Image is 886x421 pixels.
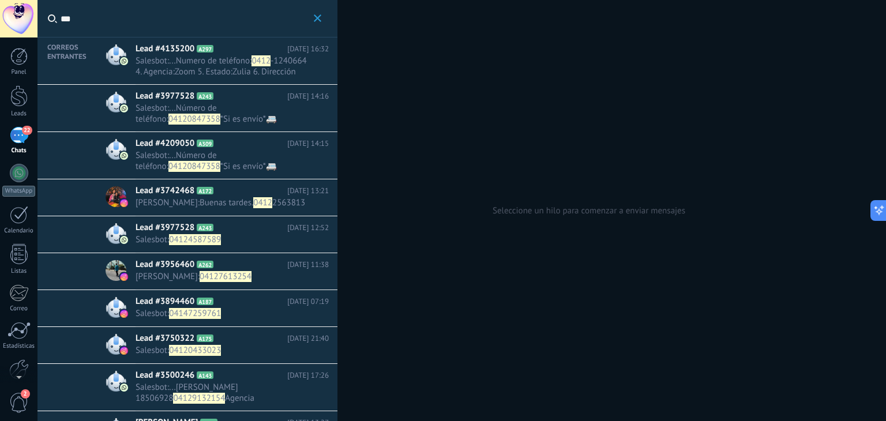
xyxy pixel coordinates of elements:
span: Salesbot : [136,103,169,114]
span: Lead #3894460 [136,296,194,307]
span: Lead #3500246 [136,370,194,381]
div: Listas [2,268,36,275]
span: Salesbot : [136,345,169,356]
span: ... [169,382,176,393]
div: WhatsApp [2,186,35,197]
span: Número de teléfono: [136,103,217,125]
span: [DATE] 21:40 [287,333,329,344]
a: avatarLead #3742468A172[DATE] 13:21[PERSON_NAME]:Buenas tardes.04122563813 [95,179,337,216]
span: A187 [197,298,213,305]
span: A172 [197,187,213,194]
span: 04127613254 [200,271,251,282]
span: 2563813 [272,197,305,208]
span: Lead #4135200 [136,43,194,55]
span: [PERSON_NAME] : [136,271,200,282]
span: Lead #3956460 [136,259,194,270]
div: Panel [2,69,36,76]
a: avatarLead #4135200A297[DATE] 16:32Salesbot:...Numero de teléfono:0412-1240664 4. Agencia:Zoom 5.... [95,37,337,85]
span: ... [169,55,176,66]
span: Lead #3750322 [136,333,194,344]
span: [PERSON_NAME] : [136,197,200,208]
a: avatarLead #3500246A143[DATE] 17:26Salesbot:...[PERSON_NAME] 1850692804129132154Agencia [GEOGRAPH... [95,364,337,411]
span: 0412 [253,197,272,208]
img: instagram.svg [120,347,128,355]
span: 04120433023 [169,345,221,356]
span: 2 [21,389,30,399]
span: Salesbot : [136,55,169,66]
img: com.amocrm.amocrmwa.svg [120,57,128,65]
span: Lead #3977528 [136,91,194,102]
span: [PERSON_NAME] 18506928 [136,382,238,404]
span: Lead #3977528 [136,222,194,234]
span: Número de teléfono: [136,150,217,172]
span: A143 [197,371,213,379]
span: A297 [197,45,213,52]
img: instagram.svg [120,273,128,281]
a: avatarLead #3956460A262[DATE] 11:38[PERSON_NAME]:04127613254 [95,253,337,290]
span: A243 [197,92,213,100]
div: Correo [2,305,36,313]
span: 04129132154 [173,393,225,404]
a: avatarLead #3894460A187[DATE] 07:19Salesbot:04147259761 [95,290,337,327]
span: [DATE] 11:38 [287,259,329,270]
span: [DATE] 13:21 [287,185,329,197]
span: 04120847358 [168,161,220,172]
span: [DATE] 12:52 [287,222,329,234]
span: A309 [197,140,213,147]
a: avatarLead #3750322A175[DATE] 21:40Salesbot:04120433023 [95,327,337,364]
span: Buenas tardes. [200,197,253,208]
div: Calendario [2,227,36,235]
span: ... [169,150,176,161]
span: Numero de teléfono: [176,55,252,66]
span: Salesbot : [136,150,169,161]
span: 0412 [251,55,271,66]
div: Chats [2,147,36,155]
span: 04147259761 [169,308,221,319]
a: avatarLead #4209050A309[DATE] 14:15Salesbot:...Número de teléfono:04120847358*Si es envío*🚐 Agenc... [95,132,337,179]
a: avatarLead #3977528A243[DATE] 14:16Salesbot:...Número de teléfono:04120847358*Si es envío*🚐 Agenc... [95,85,337,132]
span: ... [169,103,176,114]
span: Salesbot : [136,234,169,245]
img: instagram.svg [120,310,128,318]
span: Salesbot : [136,382,169,393]
span: A243 [197,224,213,231]
span: [DATE] 16:32 [287,43,329,55]
span: Lead #3742468 [136,185,194,197]
img: com.amocrm.amocrmwa.svg [120,236,128,244]
img: com.amocrm.amocrmwa.svg [120,384,128,392]
span: Salesbot : [136,308,169,319]
span: [DATE] 17:26 [287,370,329,381]
img: com.amocrm.amocrmwa.svg [120,104,128,112]
span: 22 [22,126,32,135]
img: com.amocrm.amocrmwa.svg [120,152,128,160]
span: 04124587589 [169,234,221,245]
span: A262 [197,261,213,268]
img: instagram.svg [120,199,128,207]
div: Estadísticas [2,343,36,350]
span: [DATE] 07:19 [287,296,329,307]
a: avatarLead #3977528A243[DATE] 12:52Salesbot:04124587589 [95,216,337,253]
span: [DATE] 14:15 [287,138,329,149]
span: 04120847358 [168,114,220,125]
div: Leads [2,110,36,118]
span: Lead #4209050 [136,138,194,149]
span: A175 [197,334,213,342]
span: [DATE] 14:16 [287,91,329,102]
